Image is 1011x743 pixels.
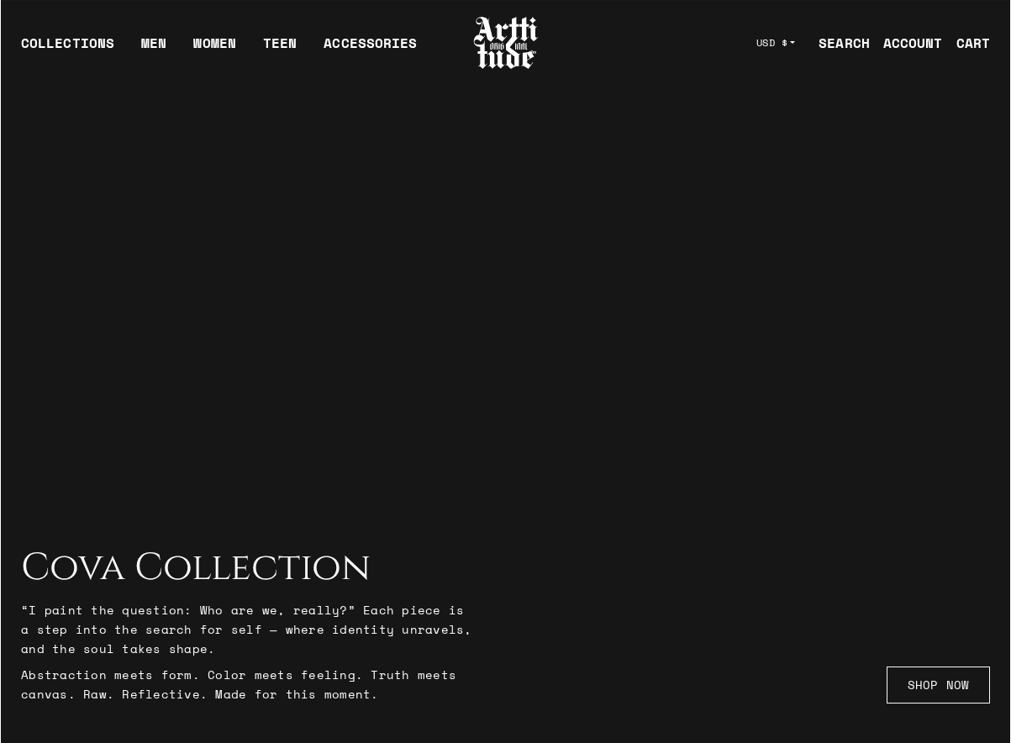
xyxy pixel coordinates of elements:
ul: Main navigation [8,33,430,66]
div: ACCESSORIES [324,33,417,66]
button: USD $ [746,24,806,61]
a: WOMEN [193,33,236,66]
a: Open cart [943,26,990,60]
a: TEEN [263,33,297,66]
a: MEN [141,33,166,66]
p: Abstraction meets form. Color meets feeling. Truth meets canvas. Raw. Reflective. Made for this m... [21,665,475,703]
div: CART [956,33,990,53]
div: COLLECTIONS [21,33,114,66]
a: ACCOUNT [870,26,943,60]
h2: Cova Collection [21,546,475,590]
a: SEARCH [805,26,870,60]
a: SHOP NOW [887,667,990,703]
p: “I paint the question: Who are we, really?” Each piece is a step into the search for self — where... [21,600,475,658]
span: USD $ [756,36,788,50]
img: Arttitude [472,14,540,71]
